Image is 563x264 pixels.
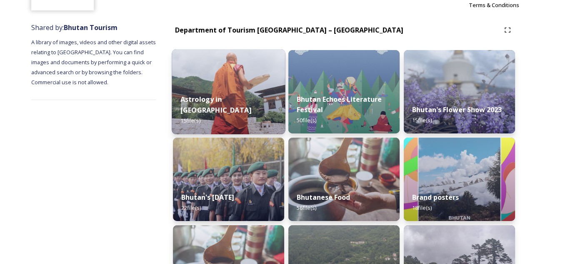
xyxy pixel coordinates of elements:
img: Bhutan_Believe_800_1000_4.jpg [404,138,515,221]
img: Bhutan%2520Flower%2520Show2.jpg [404,50,515,133]
img: Bhutan%2520Echoes7.jpg [288,50,400,133]
span: A library of images, videos and other digital assets relating to [GEOGRAPHIC_DATA]. You can find ... [31,38,157,86]
span: Terms & Conditions [469,1,519,9]
span: 50 file(s) [297,116,316,124]
strong: Bhutan's Flower Show 2023 [412,105,502,114]
span: 15 file(s) [180,117,200,124]
img: _SCH1465.jpg [172,49,285,134]
span: 15 file(s) [412,116,432,124]
span: 56 file(s) [297,204,316,211]
strong: Brand posters [412,193,459,202]
strong: Bhutanese Food [297,193,350,202]
span: Shared by: [31,23,118,32]
strong: Bhutan Tourism [64,23,118,32]
img: Bumdeling%2520090723%2520by%2520Amp%2520Sripimanwat-4.jpg [288,138,400,221]
strong: Astrology in [GEOGRAPHIC_DATA] [180,95,251,115]
strong: Department of Tourism [GEOGRAPHIC_DATA] – [GEOGRAPHIC_DATA] [175,25,403,35]
strong: Bhutan's [DATE] [181,193,234,202]
span: 18 file(s) [412,204,432,211]
strong: Bhutan Echoes Literature Festival [297,95,382,114]
img: Bhutan%2520National%2520Day10.jpg [173,138,284,221]
span: 22 file(s) [181,204,201,211]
